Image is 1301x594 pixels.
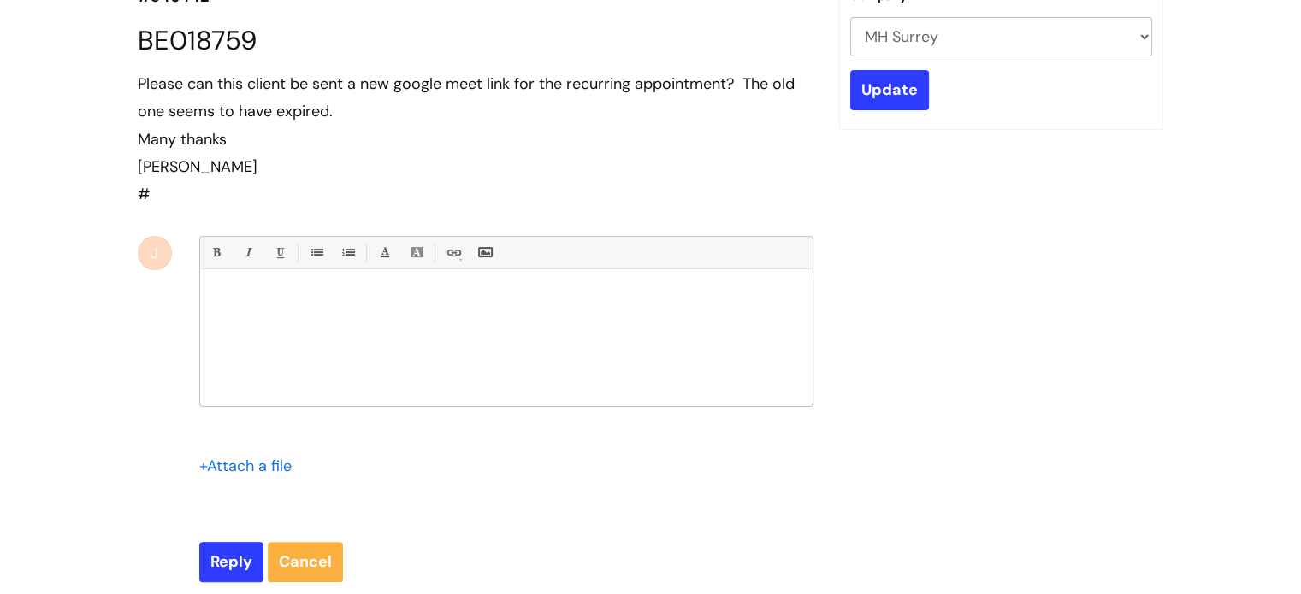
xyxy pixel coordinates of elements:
[138,70,813,209] div: #
[138,25,813,56] h1: BE018759
[138,126,813,153] div: Many thanks
[850,70,929,109] input: Update
[199,452,302,479] div: Attach a file
[237,242,258,263] a: Italic (Ctrl-I)
[199,542,263,581] input: Reply
[138,70,813,126] div: Please can this client be sent a new google meet link for the recurring appointment? The old one ...
[138,236,172,270] div: J
[205,242,227,263] a: Bold (Ctrl-B)
[337,242,358,263] a: 1. Ordered List (Ctrl-Shift-8)
[374,242,395,263] a: Font Color
[269,242,290,263] a: Underline(Ctrl-U)
[305,242,327,263] a: • Unordered List (Ctrl-Shift-7)
[138,153,813,180] div: [PERSON_NAME]
[405,242,427,263] a: Back Color
[442,242,464,263] a: Link
[474,242,495,263] a: Insert Image...
[268,542,343,581] a: Cancel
